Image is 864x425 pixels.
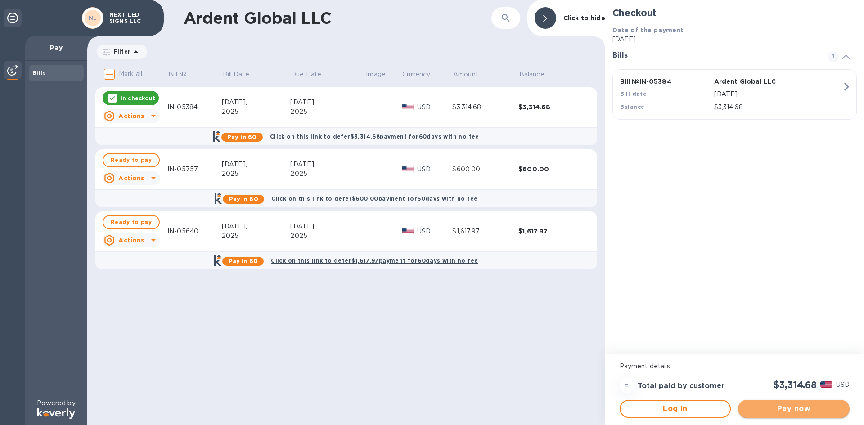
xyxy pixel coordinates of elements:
p: Powered by [37,398,75,408]
button: Ready to pay [103,215,160,229]
span: Pay now [745,403,842,414]
p: Payment details [620,362,850,371]
div: 2025 [290,231,365,241]
span: Ready to pay [111,155,152,166]
b: Pay in 60 [229,196,258,202]
button: Bill №IN-05384Ardent Global LLCBill date[DATE]Balance$3,314.68 [612,69,857,120]
p: Bill № [168,70,187,79]
div: [DATE], [290,98,365,107]
p: Filter [110,48,130,55]
p: Image [366,70,386,79]
div: $600.00 [518,165,585,174]
h2: $3,314.68 [774,379,817,390]
b: Click on this link to defer $600.00 payment for 60 days with no fee [271,195,477,202]
b: Click to hide [563,14,605,22]
div: [DATE], [222,222,291,231]
div: [DATE], [290,222,365,231]
u: Actions [118,112,144,120]
b: Pay in 60 [227,134,256,140]
p: Ardent Global LLC [714,77,805,86]
span: 1 [828,51,839,62]
button: Pay now [738,400,850,418]
p: NEXT LED SIGNS LLC [109,12,154,24]
p: Mark all [119,69,142,79]
p: USD [417,103,452,112]
h3: Total paid by customer [638,382,724,390]
span: Bill Date [223,70,261,79]
p: Currency [402,70,430,79]
div: 2025 [290,169,365,179]
img: Logo [37,408,75,419]
p: Balance [519,70,544,79]
img: USD [820,381,832,388]
div: 2025 [290,107,365,116]
p: Bill № IN-05384 [620,77,711,86]
div: 2025 [222,231,291,241]
h1: Ardent Global LLC [184,9,453,27]
div: = [620,378,634,393]
h2: Checkout [612,7,857,18]
b: Pay in 60 [229,258,258,264]
span: Due Date [291,70,333,79]
div: [DATE], [222,98,291,107]
p: Due Date [291,70,321,79]
span: Amount [453,70,490,79]
b: Bill date [620,90,647,97]
p: $3,314.68 [714,103,842,112]
u: Actions [118,237,144,244]
span: Ready to pay [111,217,152,228]
button: Log in [620,400,731,418]
p: [DATE] [612,35,857,44]
p: USD [836,380,850,389]
div: [DATE], [290,160,365,169]
p: USD [417,227,452,236]
div: $3,314.68 [518,103,585,112]
img: USD [402,228,414,234]
p: [DATE] [714,89,842,99]
button: Ready to pay [103,153,160,167]
div: $3,314.68 [452,103,518,112]
div: IN-05384 [167,103,222,112]
p: Amount [453,70,478,79]
b: Click on this link to defer $3,314.68 payment for 60 days with no fee [270,133,479,140]
h3: Bills [612,51,817,60]
span: Balance [519,70,556,79]
b: Bills [32,69,46,76]
u: Actions [118,174,144,182]
div: $1,617.97 [518,227,585,236]
div: $1,617.97 [452,227,518,236]
div: IN-05757 [167,165,222,174]
b: Click on this link to defer $1,617.97 payment for 60 days with no fee [271,257,478,264]
div: $600.00 [452,165,518,174]
b: Balance [620,103,645,110]
div: [DATE], [222,160,291,169]
b: NL [89,14,97,21]
span: Log in [628,403,723,414]
img: USD [402,166,414,172]
div: 2025 [222,107,291,116]
div: 2025 [222,169,291,179]
p: Pay [32,43,80,52]
p: In checkout [121,94,155,102]
p: Bill Date [223,70,249,79]
span: Bill № [168,70,198,79]
p: USD [417,165,452,174]
b: Date of the payment [612,27,684,34]
div: IN-05640 [167,227,222,236]
img: USD [402,104,414,110]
